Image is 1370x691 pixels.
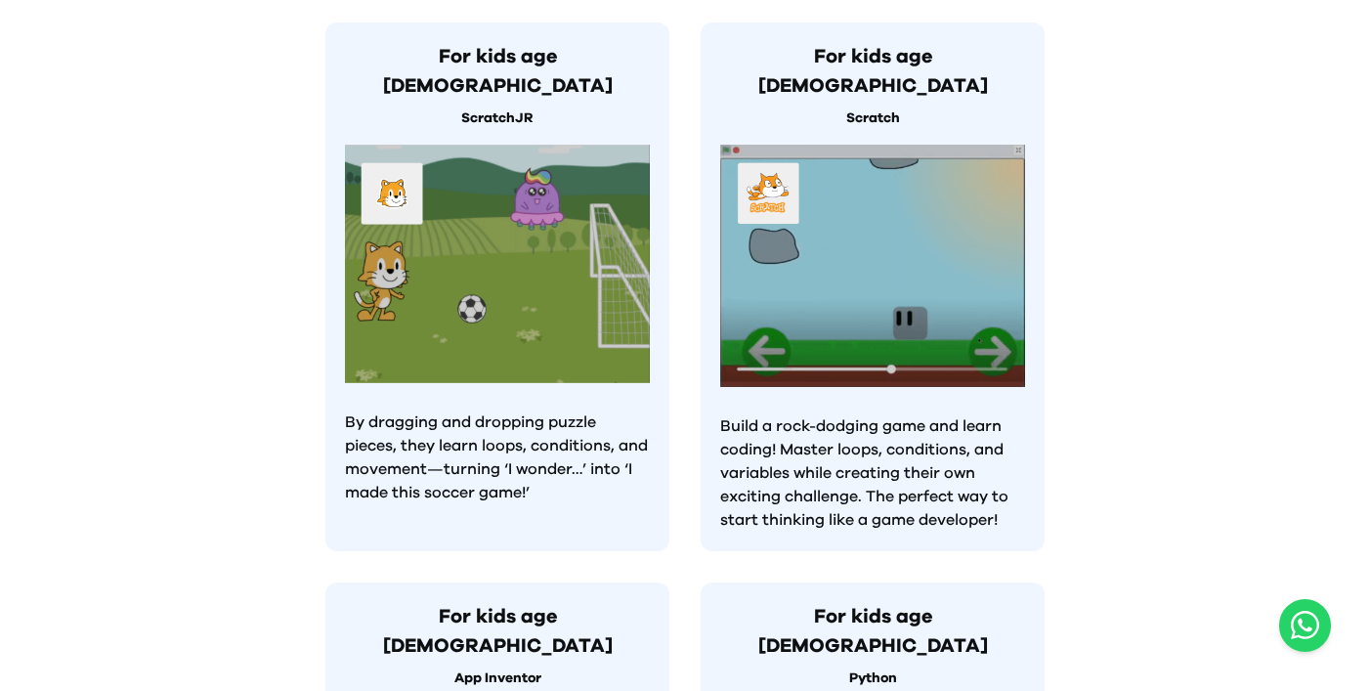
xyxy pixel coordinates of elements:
p: Build a rock-dodging game and learn coding! Master loops, conditions, and variables while creatin... [720,414,1025,532]
p: App Inventor [345,669,650,689]
img: Kids learning to code [720,145,1025,387]
p: Python [720,669,1025,689]
h3: For kids age [DEMOGRAPHIC_DATA] [720,42,1025,101]
button: Open WhatsApp chat [1279,599,1331,652]
h3: For kids age [DEMOGRAPHIC_DATA] [345,42,650,101]
img: Kids learning to code [345,145,650,383]
p: ScratchJR [345,108,650,129]
p: Scratch [720,108,1025,129]
a: Chat with us on WhatsApp [1279,599,1331,652]
h3: For kids age [DEMOGRAPHIC_DATA] [345,602,650,661]
h3: For kids age [DEMOGRAPHIC_DATA] [720,602,1025,661]
p: By dragging and dropping puzzle pieces, they learn loops, conditions, and movement—turning ‘I won... [345,410,650,504]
